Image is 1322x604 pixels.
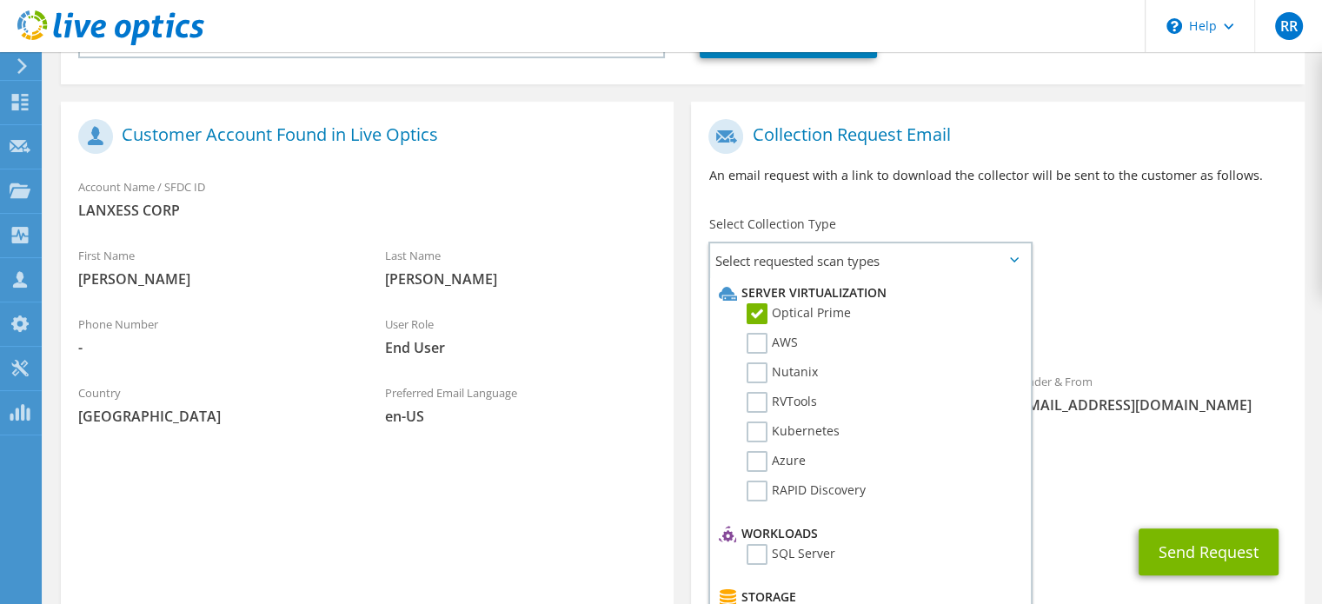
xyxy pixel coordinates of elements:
div: Last Name [368,237,674,297]
svg: \n [1166,18,1182,34]
div: CC & Reply To [691,451,1304,511]
span: Select requested scan types [710,243,1030,278]
div: User Role [368,306,674,366]
h1: Customer Account Found in Live Optics [78,119,648,154]
h1: Collection Request Email [708,119,1278,154]
div: Account Name / SFDC ID [61,169,674,229]
button: Send Request [1139,528,1279,575]
span: End User [385,338,657,357]
label: Kubernetes [747,421,840,442]
label: Optical Prime [747,303,851,324]
div: To [691,363,998,442]
span: [GEOGRAPHIC_DATA] [78,407,350,426]
div: Country [61,375,368,435]
span: [EMAIL_ADDRESS][DOMAIN_NAME] [1015,395,1287,415]
label: Select Collection Type [708,216,835,233]
div: Preferred Email Language [368,375,674,435]
div: First Name [61,237,368,297]
label: Azure [747,451,806,472]
div: Requested Collections [691,285,1304,355]
span: [PERSON_NAME] [385,269,657,289]
span: - [78,338,350,357]
label: SQL Server [747,544,835,565]
li: Server Virtualization [714,282,1021,303]
p: An email request with a link to download the collector will be sent to the customer as follows. [708,166,1286,185]
label: RAPID Discovery [747,481,866,501]
label: AWS [747,333,798,354]
label: RVTools [747,392,817,413]
div: Sender & From [998,363,1305,423]
span: LANXESS CORP [78,201,656,220]
li: Workloads [714,523,1021,544]
span: [PERSON_NAME] [78,269,350,289]
span: RR [1275,12,1303,40]
label: Nutanix [747,362,818,383]
div: Phone Number [61,306,368,366]
span: en-US [385,407,657,426]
